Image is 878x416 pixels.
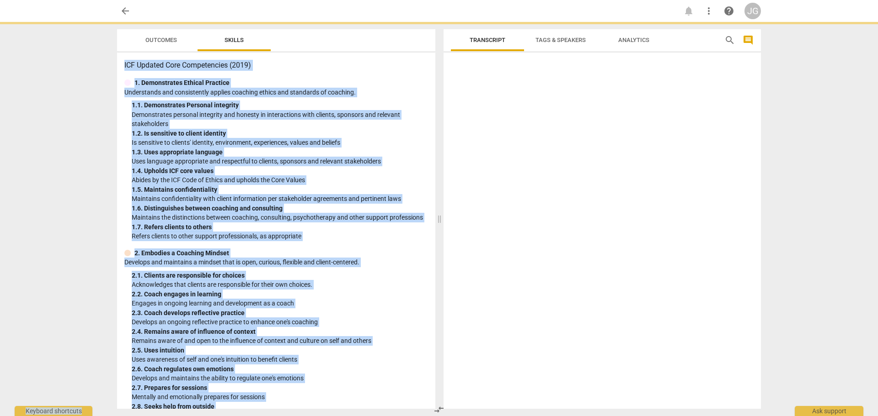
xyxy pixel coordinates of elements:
[741,33,755,47] button: Show/Hide comments
[132,110,428,129] p: Demonstrates personal integrity and honesty in interactions with clients, sponsors and relevant s...
[723,33,737,47] button: Search
[434,404,444,415] span: compare_arrows
[470,37,505,43] span: Transcript
[132,147,428,157] div: 1. 3. Uses appropriate language
[132,392,428,402] p: Mentally and emotionally prepares for sessions
[132,271,428,280] div: 2. 1. Clients are responsible for choices
[132,185,428,195] div: 1. 5. Maintains confidentiality
[724,35,735,46] span: search
[132,364,428,374] div: 2. 6. Coach regulates own emotions
[743,35,754,46] span: comment
[134,78,230,88] p: 1. Demonstrates Ethical Practice
[132,374,428,383] p: Develops and maintains the ability to regulate one's emotions
[744,3,761,19] button: JG
[132,100,428,110] div: 1. 1. Demonstrates Personal integrity
[124,88,428,97] p: Understands and consistently applies coaching ethics and standards of coaching.
[132,290,428,299] div: 2. 2. Coach engages in learning
[132,166,428,176] div: 1. 4. Upholds ICF core values
[132,213,428,222] p: Maintains the distinctions between coaching, consulting, psychotherapy and other support professions
[145,37,177,43] span: Outcomes
[132,129,428,138] div: 1. 2. Is sensitive to client identity
[132,355,428,364] p: Uses awareness of self and one's intuition to benefit clients
[132,383,428,393] div: 2. 7. Prepares for sessions
[120,5,131,16] span: arrow_back
[132,194,428,204] p: Maintains confidentiality with client information per stakeholder agreements and pertinent laws
[132,346,428,355] div: 2. 5. Uses intuition
[132,402,428,411] div: 2. 8. Seeks help from outside
[132,232,428,241] p: Refers clients to other support professionals, as appropriate
[132,204,428,213] div: 1. 6. Distinguishes between coaching and consulting
[723,5,734,16] span: help
[132,280,428,290] p: Acknowledges that clients are responsible for their own choices.
[132,138,428,147] p: Is sensitive to clients' identity, environment, experiences, values and beliefs
[225,37,244,43] span: Skills
[15,406,92,416] div: Keyboard shortcuts
[795,406,863,416] div: Ask support
[132,336,428,346] p: Remains aware of and open to the influence of context and culture on self and others
[721,3,737,19] a: Help
[132,327,428,337] div: 2. 4. Remains aware of influence of context
[535,37,586,43] span: Tags & Speakers
[132,308,428,318] div: 2. 3. Coach develops reflective practice
[132,175,428,185] p: Abides by the ICF Code of Ethics and upholds the Core Values
[134,248,229,258] p: 2. Embodies a Coaching Mindset
[132,299,428,308] p: Engages in ongoing learning and development as a coach
[132,222,428,232] div: 1. 7. Refers clients to others
[124,60,428,71] h3: ICF Updated Core Competencies (2019)
[703,5,714,16] span: more_vert
[124,258,428,267] p: Develops and maintains a mindset that is open, curious, flexible and client-centered.
[618,37,649,43] span: Analytics
[132,157,428,166] p: Uses language appropriate and respectful to clients, sponsors and relevant stakeholders
[132,317,428,327] p: Develops an ongoing reflective practice to enhance one's coaching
